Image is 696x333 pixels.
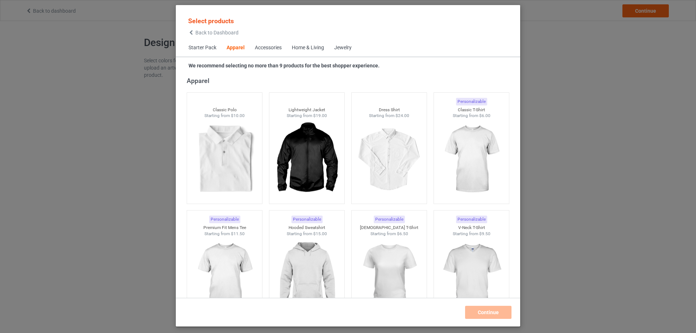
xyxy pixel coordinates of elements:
[187,231,262,237] div: Starting from
[352,225,427,231] div: [DEMOGRAPHIC_DATA] T-Shirt
[183,39,221,57] span: Starter Pack
[187,76,513,85] div: Apparel
[269,225,345,231] div: Hooded Sweatshirt
[231,113,245,118] span: $10.00
[313,231,327,236] span: $15.00
[269,113,345,119] div: Starting from
[479,113,490,118] span: $6.00
[209,216,240,223] div: Personalizable
[187,113,262,119] div: Starting from
[357,119,422,200] img: regular.jpg
[434,231,509,237] div: Starting from
[231,231,245,236] span: $11.50
[374,216,405,223] div: Personalizable
[395,113,409,118] span: $24.00
[292,44,324,51] div: Home & Living
[456,98,487,105] div: Personalizable
[334,44,352,51] div: Jewelry
[439,119,504,200] img: regular.jpg
[352,107,427,113] div: Dress Shirt
[291,216,323,223] div: Personalizable
[357,237,422,318] img: regular.jpg
[456,216,487,223] div: Personalizable
[269,231,345,237] div: Starting from
[274,119,339,200] img: regular.jpg
[192,237,257,318] img: regular.jpg
[187,225,262,231] div: Premium Fit Mens Tee
[434,225,509,231] div: V-Neck T-Shirt
[274,237,339,318] img: regular.jpg
[255,44,282,51] div: Accessories
[352,113,427,119] div: Starting from
[188,63,380,68] strong: We recommend selecting no more than 9 products for the best shopper experience.
[227,44,245,51] div: Apparel
[439,237,504,318] img: regular.jpg
[195,30,239,36] span: Back to Dashboard
[434,107,509,113] div: Classic T-Shirt
[188,17,234,25] span: Select products
[397,231,408,236] span: $6.50
[269,107,345,113] div: Lightweight Jacket
[434,113,509,119] div: Starting from
[352,231,427,237] div: Starting from
[187,107,262,113] div: Classic Polo
[192,119,257,200] img: regular.jpg
[313,113,327,118] span: $19.00
[479,231,490,236] span: $9.50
